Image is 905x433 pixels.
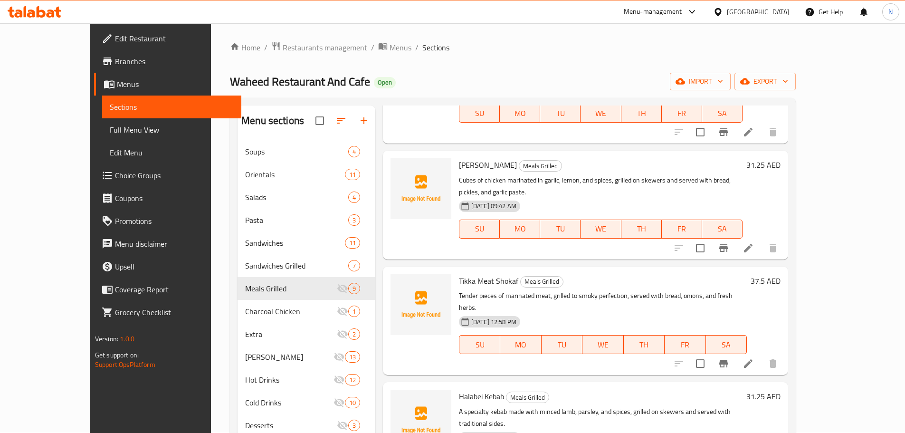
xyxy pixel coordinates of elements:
div: items [348,146,360,157]
button: TH [624,335,665,354]
span: TU [544,106,577,120]
a: Full Menu View [102,118,241,141]
span: Sandwiches Grilled [245,260,348,271]
span: Waheed Restaurant And Cafe [230,71,370,92]
a: Menus [94,73,241,96]
p: A specialty kebab made with minced lamb, parsley, and spices, grilled on skewers and served with ... [459,406,743,430]
span: 4 [349,147,360,156]
img: Shish Tawook [391,158,451,219]
div: Charcoal Chicken1 [238,300,375,323]
div: Hot Drinks12 [238,368,375,391]
span: TU [545,338,579,352]
svg: Inactive section [333,351,345,363]
span: Cold Drinks [245,397,333,408]
span: Open [374,78,396,87]
button: TH [621,104,662,123]
button: SA [702,104,743,123]
div: [GEOGRAPHIC_DATA] [727,7,790,17]
div: Meals Grilled9 [238,277,375,300]
span: Edit Menu [110,147,234,158]
span: WE [584,106,617,120]
a: Restaurants management [271,41,367,54]
span: 4 [349,193,360,202]
span: 12 [345,375,360,385]
button: WE [581,104,621,123]
span: MO [504,338,537,352]
a: Choice Groups [94,164,241,187]
a: Menu disclaimer [94,232,241,255]
button: Branch-specific-item [712,121,735,144]
span: Extra [245,328,337,340]
button: SA [706,335,747,354]
div: items [348,328,360,340]
div: items [345,351,360,363]
span: Grocery Checklist [115,307,234,318]
div: Sandwiches Grilled7 [238,254,375,277]
button: Branch-specific-item [712,352,735,375]
span: [DATE] 12:58 PM [467,318,520,327]
span: Desserts [245,420,337,431]
span: 1.0.0 [120,333,134,345]
span: Sections [110,101,234,113]
div: Orientals [245,169,344,180]
span: Meals Grilled [519,161,562,172]
span: TH [625,222,658,236]
span: Hot Drinks [245,374,333,385]
span: 10 [345,398,360,407]
span: [PERSON_NAME] [245,351,333,363]
div: Extra2 [238,323,375,346]
div: items [345,374,360,385]
div: [PERSON_NAME]13 [238,346,375,368]
span: 3 [349,216,360,225]
div: Sandwiches11 [238,231,375,254]
a: Coverage Report [94,278,241,301]
svg: Inactive section [333,397,345,408]
span: Pasta [245,214,348,226]
span: Salads [245,192,348,203]
div: Meals Grilled [506,392,549,403]
span: Sections [422,42,449,53]
div: Soups [245,146,348,157]
button: delete [762,237,784,260]
button: export [734,73,796,90]
button: Branch-specific-item [712,237,735,260]
a: Coupons [94,187,241,210]
span: Select to update [690,238,710,258]
span: SU [463,106,496,120]
div: Open [374,77,396,88]
span: import [677,76,723,87]
span: 7 [349,261,360,270]
span: Menu disclaimer [115,238,234,250]
button: FR [662,104,702,123]
span: Meals Grilled [245,283,337,294]
a: Edit menu item [743,126,754,138]
li: / [264,42,267,53]
span: Sort sections [330,109,352,132]
div: items [345,237,360,249]
button: SU [459,335,500,354]
span: MO [504,106,536,120]
a: Edit menu item [743,242,754,254]
button: MO [500,104,540,123]
span: Sandwiches [245,237,344,249]
span: Promotions [115,215,234,227]
p: Tender pieces of marinated meat, grilled to smoky perfection, served with bread, onions, and fres... [459,290,747,314]
div: Meals Grilled [520,276,563,288]
button: TH [621,220,662,239]
span: FR [666,222,698,236]
div: items [348,306,360,317]
span: MO [504,222,536,236]
div: items [348,192,360,203]
button: TU [542,335,582,354]
button: SU [459,220,500,239]
li: / [415,42,419,53]
a: Edit menu item [743,358,754,369]
a: Branches [94,50,241,73]
div: Cold Drinks10 [238,391,375,414]
div: Meals Grilled [519,160,562,172]
button: delete [762,352,784,375]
